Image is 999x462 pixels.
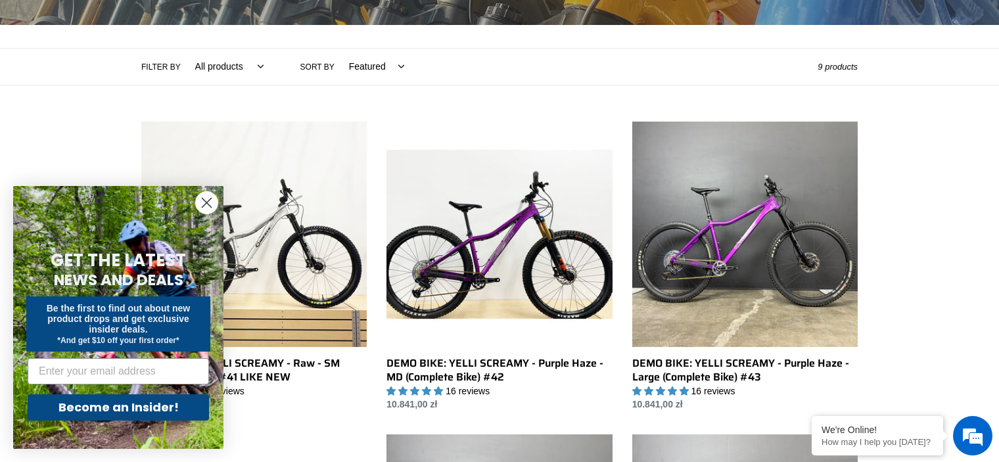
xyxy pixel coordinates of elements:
[28,358,209,384] input: Enter your email address
[28,394,209,421] button: Become an Insider!
[54,269,183,290] span: NEWS AND DEALS
[195,191,218,214] button: Close dialog
[47,303,191,335] span: Be the first to find out about new product drops and get exclusive insider deals.
[57,336,179,345] span: *And get $10 off your first order*
[141,61,181,73] label: Filter by
[822,437,933,447] p: How may I help you today?
[51,248,186,272] span: GET THE LATEST
[300,61,335,73] label: Sort by
[822,425,933,435] div: We're Online!
[818,62,858,72] span: 9 products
